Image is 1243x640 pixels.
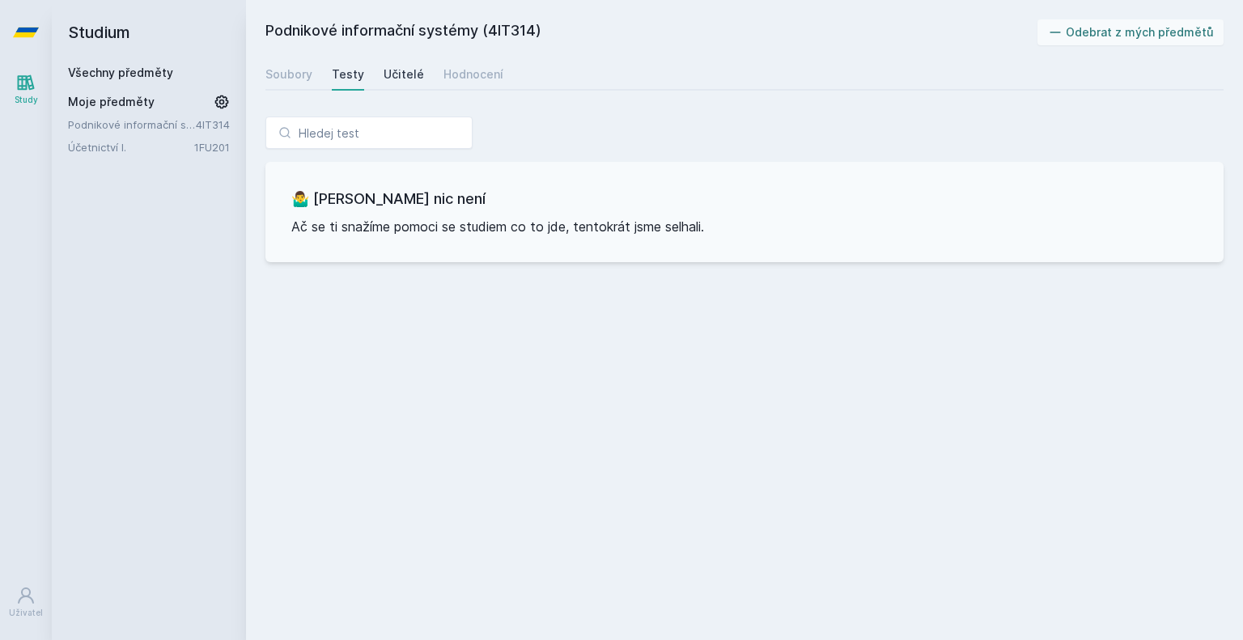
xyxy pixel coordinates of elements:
[15,94,38,106] div: Study
[194,141,230,154] a: 1FU201
[332,66,364,83] div: Testy
[384,58,424,91] a: Učitelé
[265,117,473,149] input: Hledej test
[291,188,1198,210] h3: 🤷‍♂️ [PERSON_NAME] nic není
[9,607,43,619] div: Uživatel
[291,217,1198,236] p: Ač se ti snažíme pomoci se studiem co to jde, tentokrát jsme selhali.
[265,58,312,91] a: Soubory
[443,66,503,83] div: Hodnocení
[68,117,196,133] a: Podnikové informační systémy
[68,139,194,155] a: Účetnictví I.
[68,94,155,110] span: Moje předměty
[332,58,364,91] a: Testy
[443,58,503,91] a: Hodnocení
[265,19,1037,45] h2: Podnikové informační systémy (4IT314)
[68,66,173,79] a: Všechny předměty
[1037,19,1224,45] button: Odebrat z mých předmětů
[3,65,49,114] a: Study
[265,66,312,83] div: Soubory
[384,66,424,83] div: Učitelé
[3,578,49,627] a: Uživatel
[196,118,230,131] a: 4IT314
